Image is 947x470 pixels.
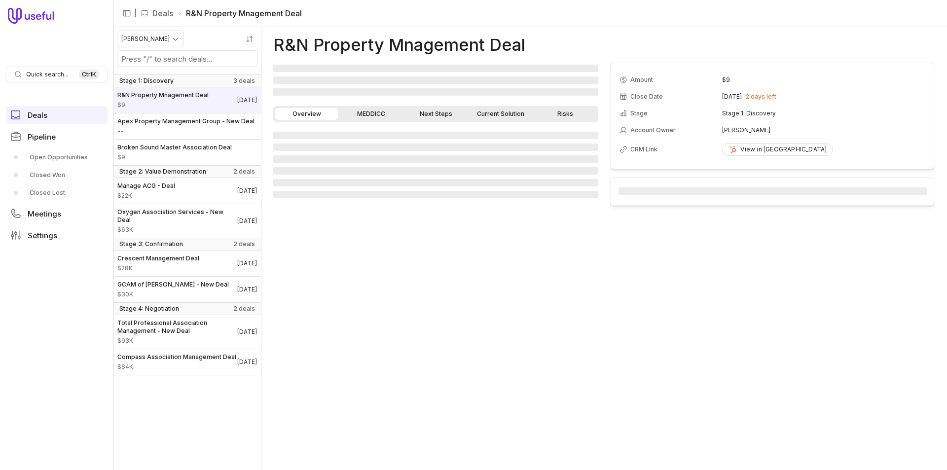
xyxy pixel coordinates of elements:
kbd: Ctrl K [79,70,99,79]
span: 2 days left [746,93,776,101]
td: [PERSON_NAME] [722,122,926,138]
span: Amount [117,337,237,345]
span: ‌ [273,88,598,96]
span: Amount [117,192,175,200]
span: Total Professional Association Management - New Deal [117,319,237,335]
a: Open Opportunities [6,149,108,165]
a: Deals [152,7,173,19]
time: Deal Close Date [237,328,257,336]
span: | [134,7,137,19]
span: Amount [630,76,653,84]
nav: Deals [113,27,261,470]
span: Amount [117,127,255,135]
span: Stage 1: Discovery [119,77,174,85]
span: Pipeline [28,133,56,141]
span: ‌ [273,179,598,186]
a: Meetings [6,205,108,222]
a: GCAM of [PERSON_NAME] - New Deal$30K[DATE] [113,277,261,302]
a: View in [GEOGRAPHIC_DATA] [722,143,833,156]
span: ‌ [273,144,598,151]
span: 2 deals [233,240,255,248]
a: Manage ACG - Deal$22K[DATE] [113,178,261,204]
span: ‌ [273,167,598,175]
a: Closed Lost [6,185,108,201]
a: Oxygen Association Services - New Deal$63K[DATE] [113,204,261,238]
span: Stage 2: Value Demonstration [119,168,206,176]
div: Pipeline submenu [6,149,108,201]
a: Pipeline [6,128,108,145]
span: Manage ACG - Deal [117,182,175,190]
a: Apex Property Management Group - New Deal-- [113,113,261,139]
span: Amount [117,264,199,272]
span: Stage [630,109,648,117]
span: CRM Link [630,145,657,153]
span: ‌ [619,187,927,195]
input: Search deals by name [117,51,257,67]
a: Risks [534,108,596,120]
span: Account Owner [630,126,676,134]
a: Current Solution [469,108,532,120]
span: 2 deals [233,305,255,313]
span: Quick search... [26,71,69,78]
span: Stage 4: Negotiation [119,305,179,313]
span: ‌ [273,191,598,198]
td: Stage 1: Discovery [722,106,926,121]
span: Amount [117,153,232,161]
span: Amount [117,363,236,371]
span: Oxygen Association Services - New Deal [117,208,237,224]
a: Settings [6,226,108,244]
span: Crescent Management Deal [117,254,199,262]
span: GCAM of [PERSON_NAME] - New Deal [117,281,229,289]
span: ‌ [273,132,598,139]
a: Next Steps [404,108,467,120]
time: Deal Close Date [237,358,257,366]
time: Deal Close Date [237,259,257,267]
td: $9 [722,72,926,88]
span: Meetings [28,210,61,217]
time: Deal Close Date [237,187,257,195]
span: 2 deals [233,168,255,176]
time: Deal Close Date [237,286,257,293]
button: Collapse sidebar [119,6,134,21]
span: Amount [117,226,237,234]
span: Compass Association Management Deal [117,353,236,361]
a: Crescent Management Deal$28K[DATE] [113,251,261,276]
a: Broken Sound Master Association Deal$9 [113,140,261,165]
li: R&N Property Mnagement Deal [177,7,302,19]
span: R&N Property Mnagement Deal [117,91,209,99]
time: Deal Close Date [237,96,257,104]
span: Broken Sound Master Association Deal [117,144,232,151]
time: Deal Close Date [237,217,257,225]
a: Total Professional Association Management - New Deal$93K[DATE] [113,315,261,349]
a: Closed Won [6,167,108,183]
span: 3 deals [233,77,255,85]
a: Overview [275,108,338,120]
time: [DATE] [722,93,742,101]
h1: R&N Property Mnagement Deal [273,39,525,51]
button: Sort by [242,32,257,46]
span: Close Date [630,93,663,101]
span: Amount [117,101,209,109]
span: ‌ [273,76,598,84]
a: Compass Association Management Deal$64K[DATE] [113,349,261,375]
span: ‌ [273,155,598,163]
a: Deals [6,106,108,124]
span: Apex Property Management Group - New Deal [117,117,255,125]
span: Settings [28,232,57,239]
a: MEDDICC [340,108,402,120]
span: Amount [117,290,229,298]
span: Stage 3: Confirmation [119,240,183,248]
a: R&N Property Mnagement Deal$9[DATE] [113,87,261,113]
div: View in [GEOGRAPHIC_DATA] [728,145,827,153]
span: ‌ [273,65,598,72]
span: Deals [28,111,47,119]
